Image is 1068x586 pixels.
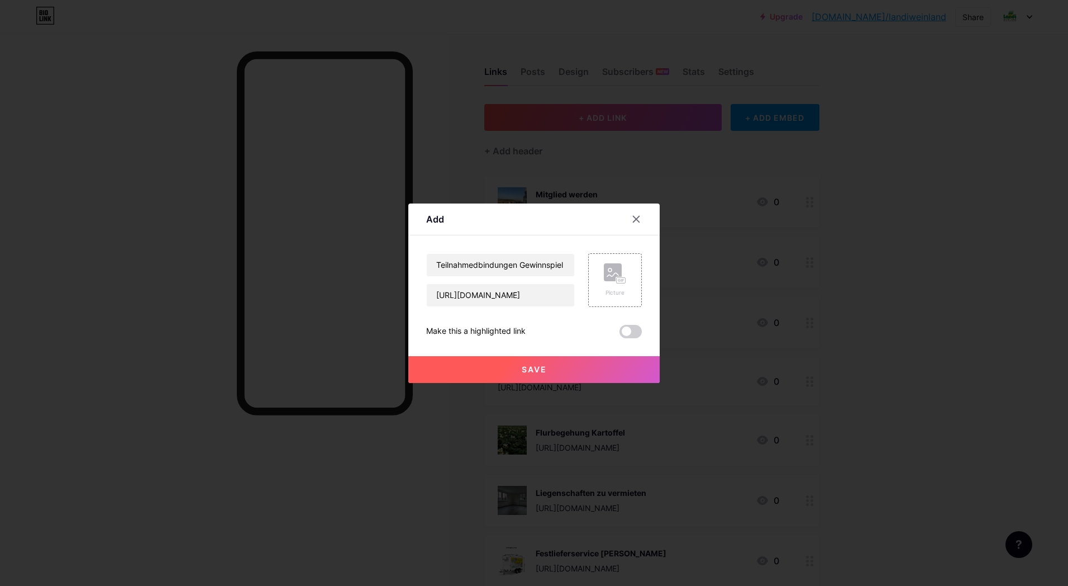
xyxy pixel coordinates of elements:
[604,289,626,297] div: Picture
[408,356,660,383] button: Save
[427,254,574,276] input: Title
[426,325,526,338] div: Make this a highlighted link
[426,212,444,226] div: Add
[427,284,574,306] input: URL
[522,365,547,374] span: Save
